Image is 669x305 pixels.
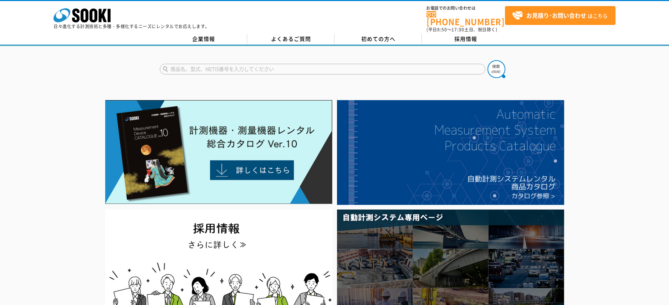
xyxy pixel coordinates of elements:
a: お見積り･お問い合わせはこちら [505,6,616,25]
span: お電話でのお問い合わせは [427,6,505,10]
span: 17:30 [451,26,464,33]
a: 採用情報 [422,34,509,45]
a: よくあるご質問 [247,34,334,45]
p: 日々進化する計測技術と多種・多様化するニーズにレンタルでお応えします。 [53,24,210,29]
img: 自動計測システムカタログ [337,100,564,205]
input: 商品名、型式、NETIS番号を入力してください [160,64,485,74]
a: 初めての方へ [334,34,422,45]
a: 企業情報 [160,34,247,45]
span: 初めての方へ [361,35,395,43]
a: [PHONE_NUMBER] [427,11,505,26]
span: (平日 ～ 土日、祝日除く) [427,26,497,33]
span: はこちら [512,10,608,21]
img: btn_search.png [487,60,505,78]
img: Catalog Ver10 [105,100,332,204]
span: 8:50 [437,26,447,33]
strong: お見積り･お問い合わせ [526,11,586,20]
